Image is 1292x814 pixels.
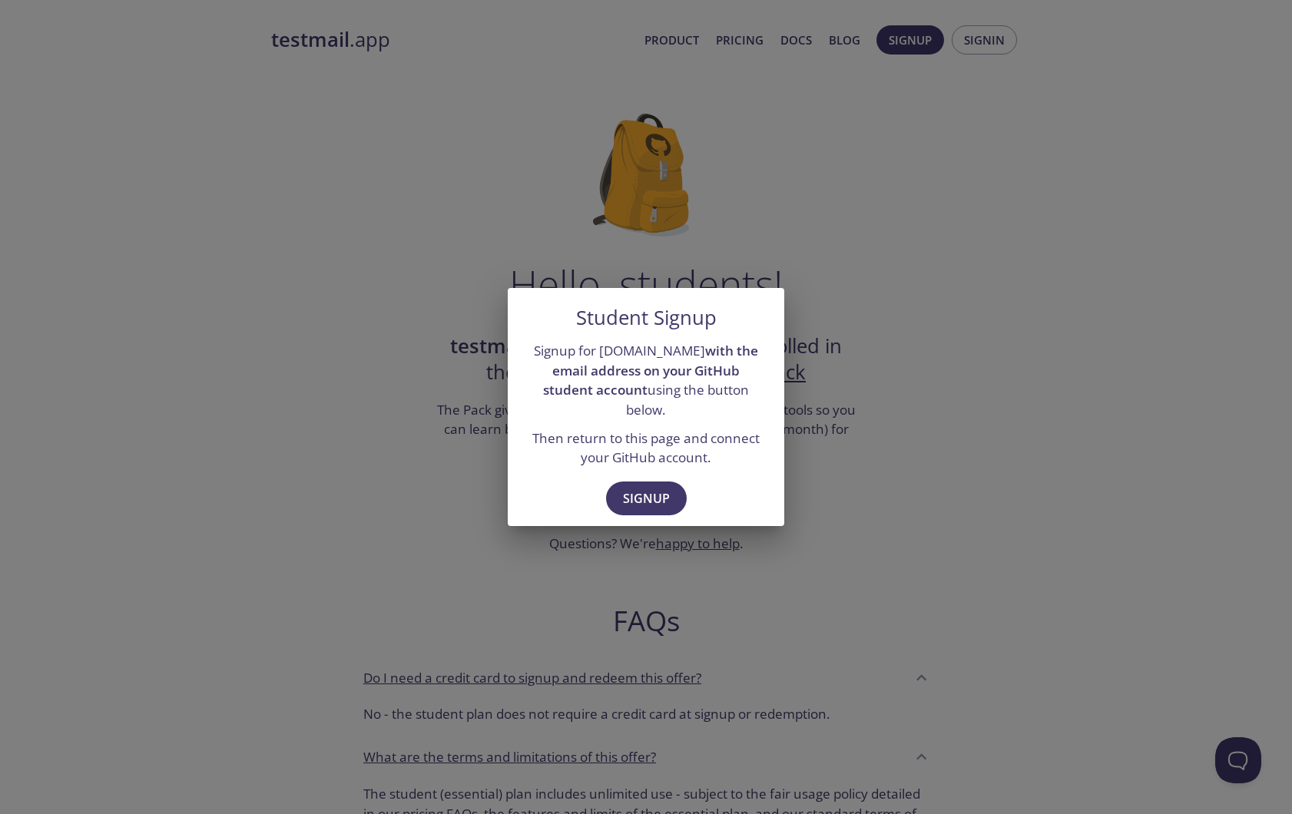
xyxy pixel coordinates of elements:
[606,481,687,515] button: Signup
[526,341,766,420] p: Signup for [DOMAIN_NAME] using the button below.
[576,306,717,329] h5: Student Signup
[526,429,766,468] p: Then return to this page and connect your GitHub account.
[543,342,758,399] strong: with the email address on your GitHub student account
[623,488,670,509] span: Signup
